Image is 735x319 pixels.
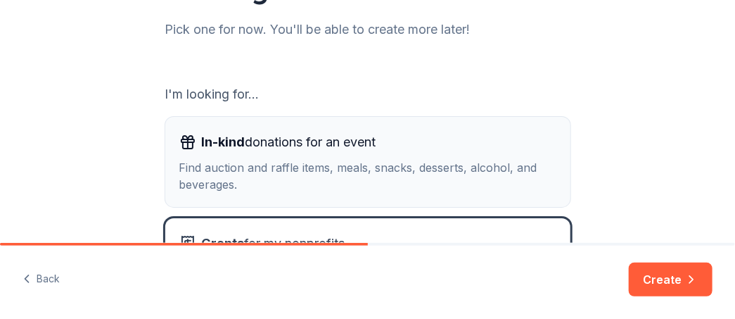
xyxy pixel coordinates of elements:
[179,159,556,193] div: Find auction and raffle items, meals, snacks, desserts, alcohol, and beverages.
[165,117,570,207] button: In-kinddonations for an eventFind auction and raffle items, meals, snacks, desserts, alcohol, and...
[23,265,60,294] button: Back
[629,263,712,296] button: Create
[165,218,570,308] button: Grantsfor my nonprofitsFind grants for projects & programming, general operations, capital, schol...
[202,232,345,255] span: for my nonprofits
[165,18,570,41] div: Pick one for now. You'll be able to create more later!
[165,83,570,106] div: I'm looking for...
[202,236,245,251] span: Grants
[202,135,245,149] span: In-kind
[202,131,376,154] span: donations for an event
